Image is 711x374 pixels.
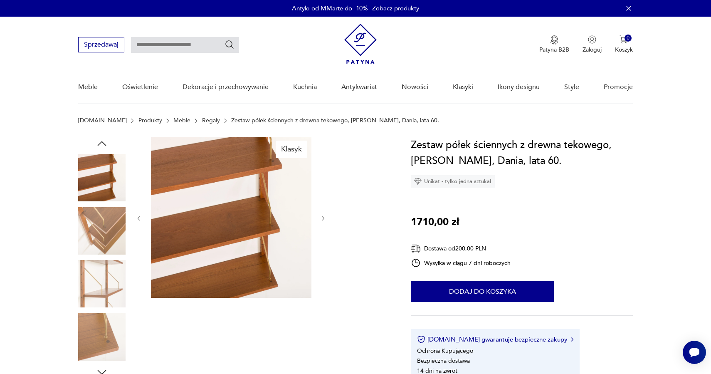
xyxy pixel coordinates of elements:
[620,35,628,44] img: Ikona koszyka
[411,137,633,169] h1: Zestaw półek ściennych z drewna tekowego, [PERSON_NAME], Dania, lata 60.
[78,207,126,255] img: Zdjęcie produktu Zestaw półek ściennych z drewna tekowego, Poul Cadovius, Dania, lata 60.
[292,4,368,12] p: Antyki od MMarte do -10%
[564,71,579,103] a: Style
[498,71,540,103] a: Ikony designu
[231,117,439,124] p: Zestaw półek ściennych z drewna tekowego, [PERSON_NAME], Dania, lata 60.
[411,243,511,254] div: Dostawa od 200,00 PLN
[539,35,569,54] a: Ikona medaluPatyna B2B
[411,258,511,268] div: Wysyłka w ciągu 7 dni roboczych
[402,71,428,103] a: Nowości
[583,35,602,54] button: Zaloguj
[615,46,633,54] p: Koszyk
[341,71,377,103] a: Antykwariat
[583,46,602,54] p: Zaloguj
[411,214,459,230] p: 1710,00 zł
[78,154,126,201] img: Zdjęcie produktu Zestaw półek ściennych z drewna tekowego, Poul Cadovius, Dania, lata 60.
[625,35,632,42] div: 0
[588,35,596,44] img: Ikonka użytkownika
[138,117,162,124] a: Produkty
[173,117,190,124] a: Meble
[550,35,558,45] img: Ikona medalu
[683,341,706,364] iframe: Smartsupp widget button
[202,117,220,124] a: Regały
[78,117,127,124] a: [DOMAIN_NAME]
[151,137,311,298] img: Zdjęcie produktu Zestaw półek ściennych z drewna tekowego, Poul Cadovius, Dania, lata 60.
[78,71,98,103] a: Meble
[293,71,317,103] a: Kuchnia
[453,71,473,103] a: Klasyki
[344,24,377,64] img: Patyna - sklep z meblami i dekoracjami vintage
[417,347,473,355] li: Ochrona Kupującego
[78,42,124,48] a: Sprzedawaj
[122,71,158,103] a: Oświetlenie
[417,335,425,344] img: Ikona certyfikatu
[78,313,126,361] img: Zdjęcie produktu Zestaw półek ściennych z drewna tekowego, Poul Cadovius, Dania, lata 60.
[539,35,569,54] button: Patyna B2B
[539,46,569,54] p: Patyna B2B
[411,281,554,302] button: Dodaj do koszyka
[411,175,495,188] div: Unikat - tylko jedna sztuka!
[615,35,633,54] button: 0Koszyk
[411,243,421,254] img: Ikona dostawy
[372,4,419,12] a: Zobacz produkty
[276,141,307,158] div: Klasyk
[604,71,633,103] a: Promocje
[78,260,126,307] img: Zdjęcie produktu Zestaw półek ściennych z drewna tekowego, Poul Cadovius, Dania, lata 60.
[225,40,235,50] button: Szukaj
[183,71,269,103] a: Dekoracje i przechowywanie
[78,37,124,52] button: Sprzedawaj
[571,337,573,342] img: Ikona strzałki w prawo
[417,335,573,344] button: [DOMAIN_NAME] gwarantuje bezpieczne zakupy
[414,178,422,185] img: Ikona diamentu
[417,357,470,365] li: Bezpieczna dostawa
